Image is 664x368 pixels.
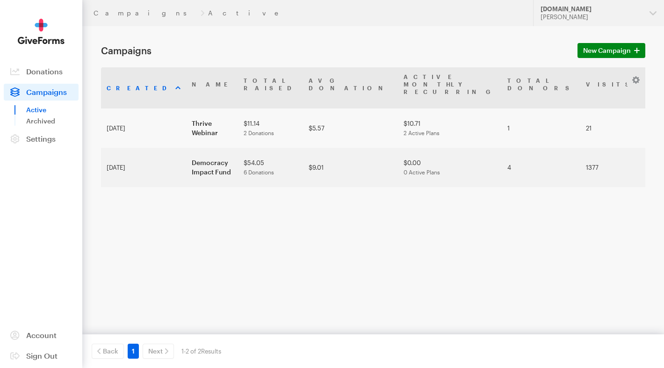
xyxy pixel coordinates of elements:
[404,130,440,136] span: 2 Active Plans
[244,130,274,136] span: 2 Donations
[94,9,197,17] a: Campaigns
[580,67,640,108] th: Visits: activate to sort column ascending
[186,148,238,187] td: Democracy Impact Fund
[101,45,566,56] h1: Campaigns
[4,130,79,147] a: Settings
[26,134,56,143] span: Settings
[186,108,238,148] td: Thrive Webinar
[26,115,79,127] a: Archived
[101,67,186,108] th: Created: activate to sort column ascending
[238,108,303,148] td: $11.14
[303,67,398,108] th: AvgDonation: activate to sort column ascending
[4,63,79,80] a: Donations
[502,108,580,148] td: 1
[502,148,580,187] td: 4
[186,67,238,108] th: Name: activate to sort column ascending
[580,108,640,148] td: 21
[541,5,642,13] div: [DOMAIN_NAME]
[303,108,398,148] td: $5.57
[26,67,63,76] span: Donations
[398,67,502,108] th: Active MonthlyRecurring: activate to sort column ascending
[502,67,580,108] th: TotalDonors: activate to sort column ascending
[26,87,67,96] span: Campaigns
[398,108,502,148] td: $10.71
[580,148,640,187] td: 1377
[244,169,274,175] span: 6 Donations
[18,19,65,44] img: GiveForms
[577,43,645,58] a: New Campaign
[404,169,440,175] span: 0 Active Plans
[238,148,303,187] td: $54.05
[303,148,398,187] td: $9.01
[398,148,502,187] td: $0.00
[101,108,186,148] td: [DATE]
[101,148,186,187] td: [DATE]
[541,13,642,21] div: [PERSON_NAME]
[238,67,303,108] th: TotalRaised: activate to sort column ascending
[583,45,631,56] span: New Campaign
[4,84,79,101] a: Campaigns
[26,104,79,115] a: Active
